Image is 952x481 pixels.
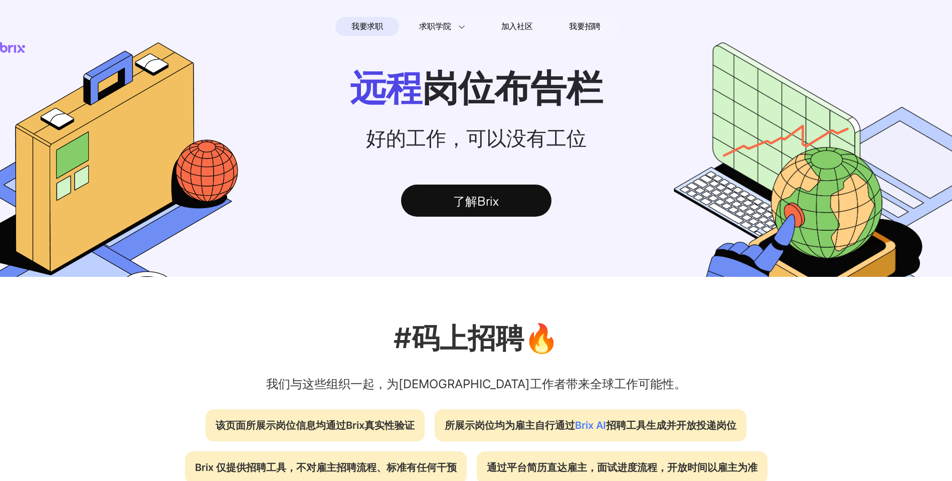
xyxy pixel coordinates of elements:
span: 远程 [350,66,422,109]
span: 加入社区 [501,19,533,35]
span: 我要求职 [351,19,383,35]
span: 我要招聘 [569,21,601,33]
span: Brix AI [575,419,606,431]
div: 该页面所展示岗位信息均通过Brix真实性验证 [206,409,425,441]
span: 求职学院 [419,21,451,33]
div: 了解Brix [401,185,551,217]
div: 所展示岗位均为雇主自行通过 招聘工具生成并开放投递岗位 [435,409,746,441]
